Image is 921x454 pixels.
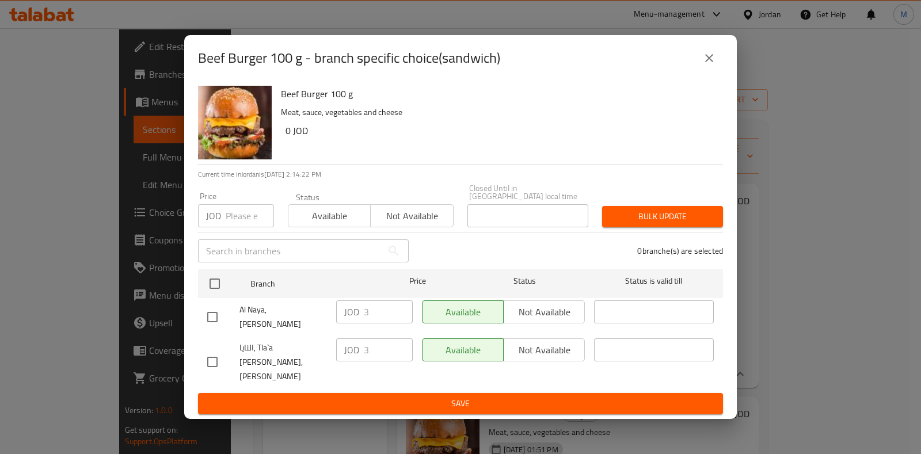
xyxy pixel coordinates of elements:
p: JOD [206,209,221,223]
button: Available [288,204,371,227]
button: Save [198,393,723,414]
p: JOD [344,343,359,357]
p: 0 branche(s) are selected [637,245,723,257]
span: Not available [375,208,448,224]
input: Search in branches [198,239,382,262]
button: Not available [370,204,453,227]
h6: Beef Burger 100 g [281,86,714,102]
h6: 0 JOD [286,123,714,139]
span: Status [465,274,585,288]
span: Branch [250,277,370,291]
span: Save [207,396,714,411]
p: Current time in Jordan is [DATE] 2:14:22 PM [198,169,723,180]
span: Al Naya, [PERSON_NAME] [239,303,327,331]
input: Please enter price [364,338,413,361]
p: Meat, sauce, vegetables and cheese [281,105,714,120]
span: النايا, Tla`a [PERSON_NAME],[PERSON_NAME] [239,341,327,384]
p: JOD [344,305,359,319]
span: Status is valid till [594,274,714,288]
span: Price [379,274,456,288]
input: Please enter price [364,300,413,323]
input: Please enter price [226,204,274,227]
button: Bulk update [602,206,723,227]
h2: Beef Burger 100 g - branch specific choice(sandwich) [198,49,500,67]
button: close [695,44,723,72]
span: Available [293,208,366,224]
img: Beef Burger 100 g [198,86,272,159]
span: Bulk update [611,209,714,224]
